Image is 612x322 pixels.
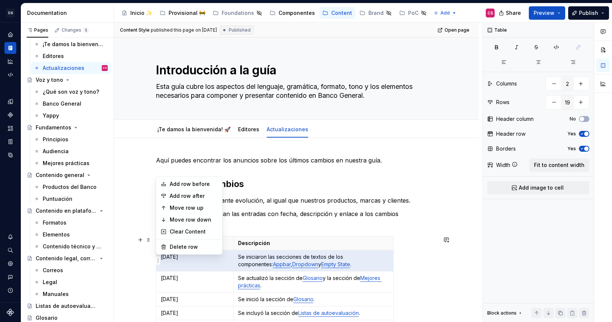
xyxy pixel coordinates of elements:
[170,243,218,251] div: Delete row
[170,192,218,200] div: Add row after
[170,228,218,235] div: Clear Content
[170,180,218,188] div: Add row before
[170,216,218,223] div: Move row down
[170,204,218,212] div: Move row up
